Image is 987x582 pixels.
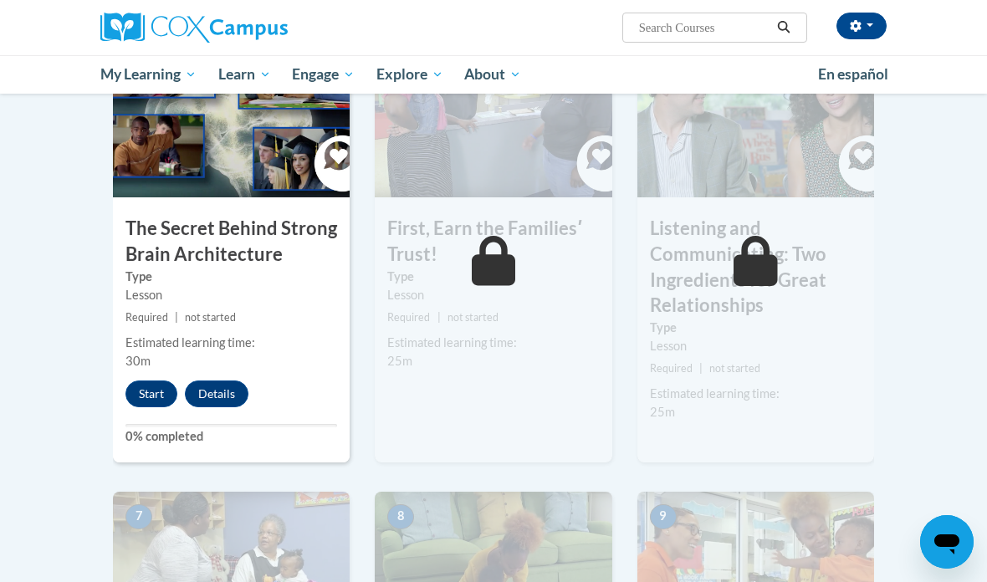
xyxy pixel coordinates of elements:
h3: Listening and Communicating: Two Ingredients for Great Relationships [637,216,874,319]
div: Lesson [125,286,337,304]
img: Course Image [375,30,611,197]
span: 7 [125,504,152,529]
div: Lesson [650,337,862,355]
span: Required [387,311,430,324]
button: Start [125,380,177,407]
label: Type [387,268,599,286]
iframe: Button to launch messaging window [920,515,974,569]
div: Main menu [88,55,899,94]
a: Learn [207,55,282,94]
span: 25m [387,354,412,368]
span: Explore [376,64,443,84]
a: Cox Campus [100,13,345,43]
span: | [699,362,703,375]
label: 0% completed [125,427,337,446]
button: Account Settings [836,13,887,39]
span: not started [709,362,760,375]
span: 30m [125,354,151,368]
a: My Learning [89,55,207,94]
span: My Learning [100,64,197,84]
span: | [175,311,178,324]
span: 25m [650,405,675,419]
a: About [454,55,533,94]
img: Cox Campus [100,13,288,43]
h3: The Secret Behind Strong Brain Architecture [113,216,350,268]
span: Required [650,362,693,375]
input: Search Courses [637,18,771,38]
div: Estimated learning time: [387,334,599,352]
div: Estimated learning time: [125,334,337,352]
button: Search [771,18,796,38]
div: Estimated learning time: [650,385,862,403]
label: Type [125,268,337,286]
span: Learn [218,64,271,84]
a: Engage [281,55,366,94]
a: Explore [366,55,454,94]
span: En español [818,65,888,83]
span: 9 [650,504,677,529]
span: | [437,311,441,324]
span: Required [125,311,168,324]
label: Type [650,319,862,337]
span: Engage [292,64,355,84]
span: About [464,64,521,84]
button: Details [185,380,248,407]
span: 8 [387,504,414,529]
img: Course Image [637,30,874,197]
span: not started [185,311,236,324]
h3: First, Earn the Familiesʹ Trust! [375,216,611,268]
a: En español [807,57,899,92]
div: Lesson [387,286,599,304]
img: Course Image [113,30,350,197]
span: not started [447,311,499,324]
